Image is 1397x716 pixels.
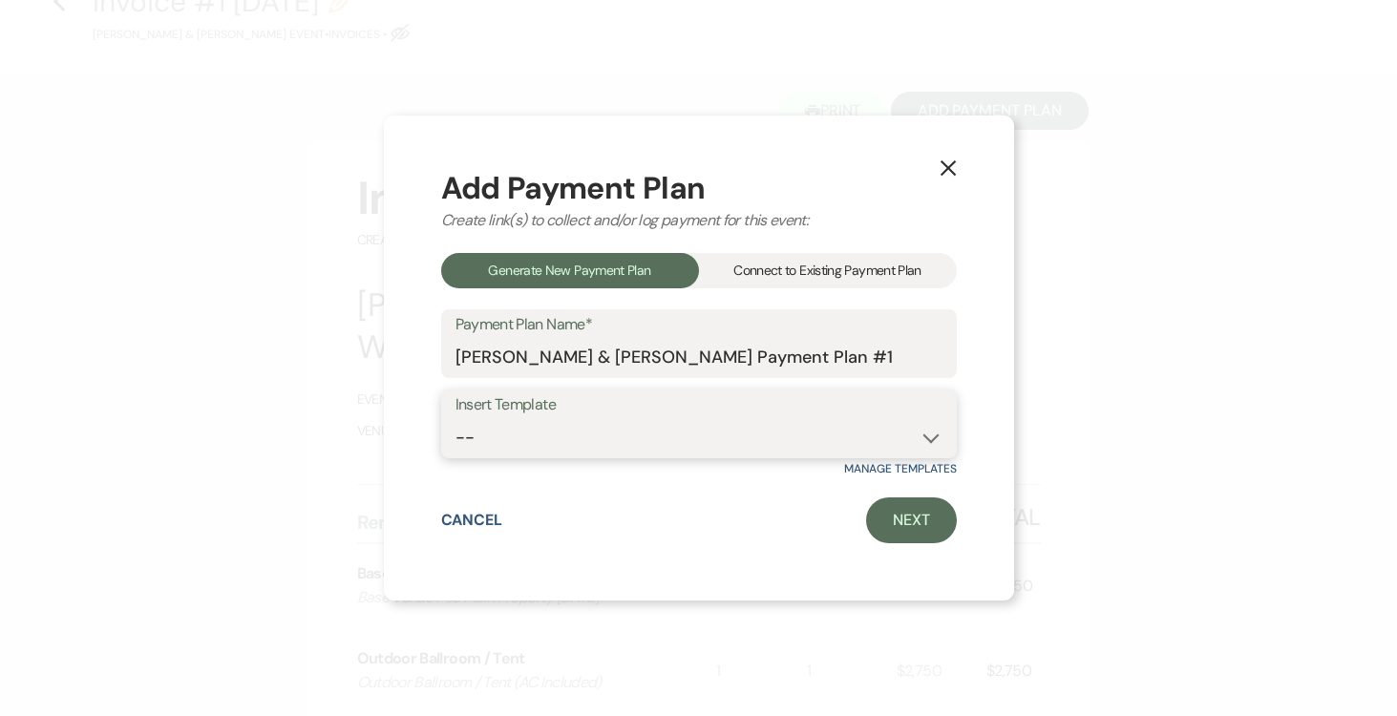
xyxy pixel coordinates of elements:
label: Payment Plan Name* [455,311,942,339]
label: Insert Template [455,391,942,419]
div: Create link(s) to collect and/or log payment for this event: [441,209,957,232]
button: Cancel [441,513,503,528]
div: Connect to Existing Payment Plan [699,253,957,288]
div: Generate New Payment Plan [441,253,699,288]
a: Next [866,497,957,543]
a: Manage Templates [844,461,956,476]
div: Add Payment Plan [441,173,957,203]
